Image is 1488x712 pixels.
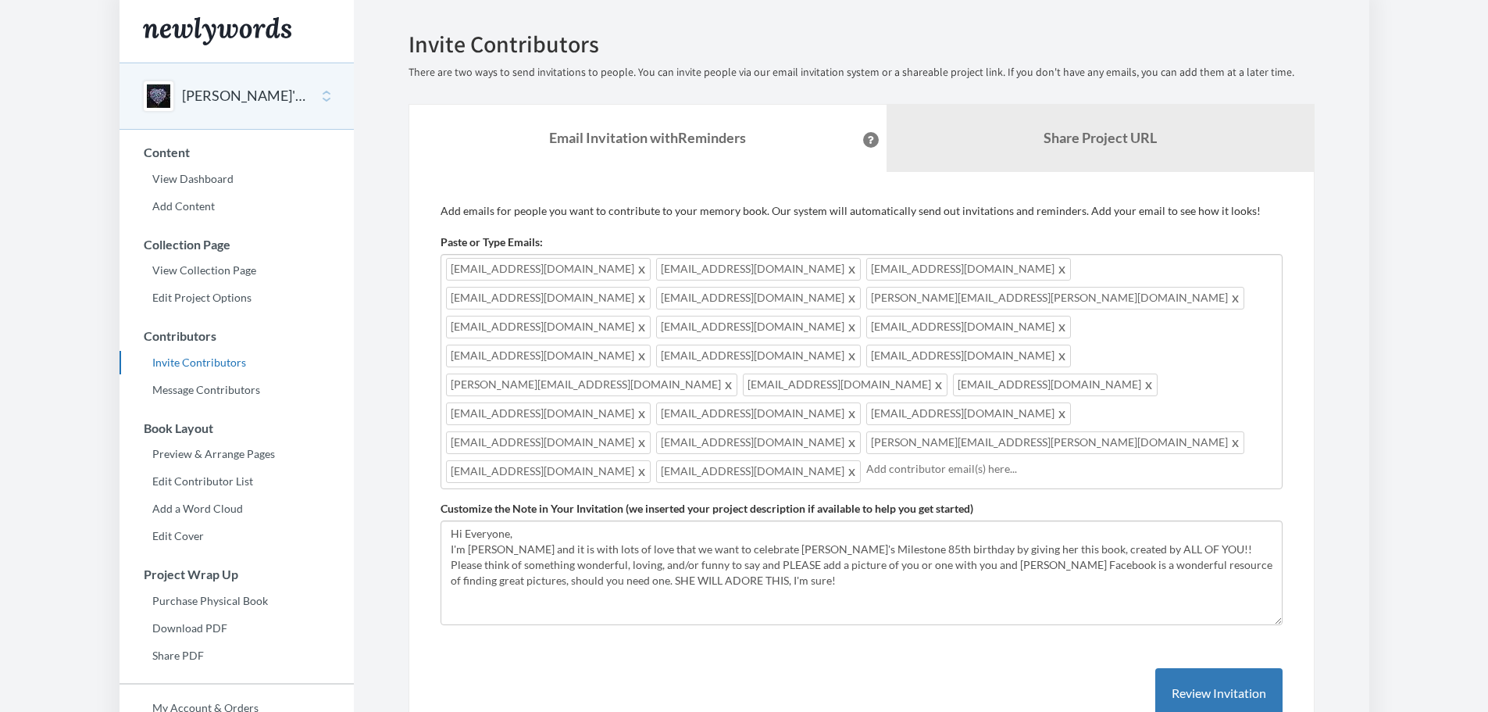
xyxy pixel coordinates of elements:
[446,460,651,483] span: [EMAIL_ADDRESS][DOMAIN_NAME]
[446,287,651,309] span: [EMAIL_ADDRESS][DOMAIN_NAME]
[656,345,861,367] span: [EMAIL_ADDRESS][DOMAIN_NAME]
[120,524,354,548] a: Edit Cover
[120,442,354,466] a: Preview & Arrange Pages
[866,258,1071,281] span: [EMAIL_ADDRESS][DOMAIN_NAME]
[656,431,861,454] span: [EMAIL_ADDRESS][DOMAIN_NAME]
[409,31,1315,57] h2: Invite Contributors
[120,195,354,218] a: Add Content
[446,345,651,367] span: [EMAIL_ADDRESS][DOMAIN_NAME]
[441,521,1283,625] textarea: Hi Everyone, I'm [PERSON_NAME] and it is with lots of love that we want to celebrate [PERSON_NAME...
[120,167,354,191] a: View Dashboard
[656,403,861,425] span: [EMAIL_ADDRESS][DOMAIN_NAME]
[446,374,737,396] span: [PERSON_NAME][EMAIL_ADDRESS][DOMAIN_NAME]
[120,378,354,402] a: Message Contributors
[120,567,354,581] h3: Project Wrap Up
[446,316,651,338] span: [EMAIL_ADDRESS][DOMAIN_NAME]
[120,238,354,252] h3: Collection Page
[441,203,1283,219] p: Add emails for people you want to contribute to your memory book. Our system will automatically s...
[866,345,1071,367] span: [EMAIL_ADDRESS][DOMAIN_NAME]
[120,589,354,613] a: Purchase Physical Book
[143,17,291,45] img: Newlywords logo
[120,497,354,521] a: Add a Word Cloud
[656,460,861,483] span: [EMAIL_ADDRESS][DOMAIN_NAME]
[182,86,309,106] button: [PERSON_NAME]'S 85th BIRTHDAY
[120,470,354,493] a: Edit Contributor List
[120,145,354,159] h3: Content
[120,351,354,374] a: Invite Contributors
[441,234,543,250] label: Paste or Type Emails:
[120,259,354,282] a: View Collection Page
[656,287,861,309] span: [EMAIL_ADDRESS][DOMAIN_NAME]
[656,258,861,281] span: [EMAIL_ADDRESS][DOMAIN_NAME]
[866,460,1273,478] input: Add contributor email(s) here...
[866,431,1244,454] span: [PERSON_NAME][EMAIL_ADDRESS][PERSON_NAME][DOMAIN_NAME]
[953,374,1158,396] span: [EMAIL_ADDRESS][DOMAIN_NAME]
[743,374,947,396] span: [EMAIL_ADDRESS][DOMAIN_NAME]
[120,329,354,343] h3: Contributors
[1044,129,1157,146] b: Share Project URL
[120,617,354,640] a: Download PDF
[120,286,354,309] a: Edit Project Options
[866,403,1071,425] span: [EMAIL_ADDRESS][DOMAIN_NAME]
[120,644,354,667] a: Share PDF
[446,258,651,281] span: [EMAIL_ADDRESS][DOMAIN_NAME]
[446,431,651,454] span: [EMAIL_ADDRESS][DOMAIN_NAME]
[441,501,973,517] label: Customize the Note in Your Invitation (we inserted your project description if available to help ...
[866,287,1244,309] span: [PERSON_NAME][EMAIL_ADDRESS][PERSON_NAME][DOMAIN_NAME]
[446,403,651,425] span: [EMAIL_ADDRESS][DOMAIN_NAME]
[409,65,1315,81] p: There are two ways to send invitations to people. You can invite people via our email invitation ...
[120,421,354,435] h3: Book Layout
[549,129,746,146] strong: Email Invitation with Reminders
[866,316,1071,338] span: [EMAIL_ADDRESS][DOMAIN_NAME]
[656,316,861,338] span: [EMAIL_ADDRESS][DOMAIN_NAME]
